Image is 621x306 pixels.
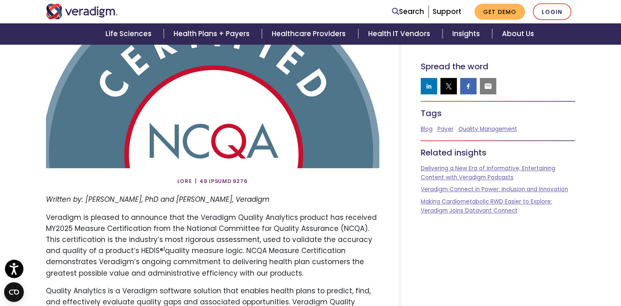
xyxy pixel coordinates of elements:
h5: Related insights [421,148,575,158]
a: Life Sciences [96,23,164,44]
a: Payer [438,125,454,133]
a: Get Demo [474,4,525,20]
button: Open CMP widget [4,282,24,302]
a: Insights [442,23,492,44]
em: Written by: [PERSON_NAME], PhD and [PERSON_NAME], Veradigm [46,194,270,204]
a: Health Plans + Payers [164,23,262,44]
a: Making Cardiometabolic RWD Easier to Explore: Veradigm Joins Datavant Connect [421,198,552,215]
p: Veradigm is pleased to announce that the Veradigm Quality Analytics product has received MY2025 M... [46,212,379,279]
a: Blog [421,125,433,133]
img: Veradigm logo [46,4,118,19]
a: Quality Management [458,125,517,133]
h5: Spread the word [421,62,575,71]
img: facebook sharing button [464,82,472,90]
a: Delivering a New Era of Informative, Entertaining Content with Veradigm Podcasts [421,164,555,181]
a: Login [533,3,571,20]
a: Support [433,7,461,16]
img: twitter sharing button [445,82,453,90]
img: email sharing button [484,82,492,90]
a: Veradigm Connect in Power: Inclusion and Innovation [421,185,568,193]
a: Search [392,6,424,17]
sup: 1 [163,245,165,252]
a: Healthcare Providers [262,23,358,44]
a: About Us [492,23,544,44]
h5: Tags [421,108,575,118]
a: Health IT Vendors [358,23,442,44]
span: Lore | 49 Ipsumd 9276 [177,175,248,188]
img: linkedin sharing button [425,82,433,90]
